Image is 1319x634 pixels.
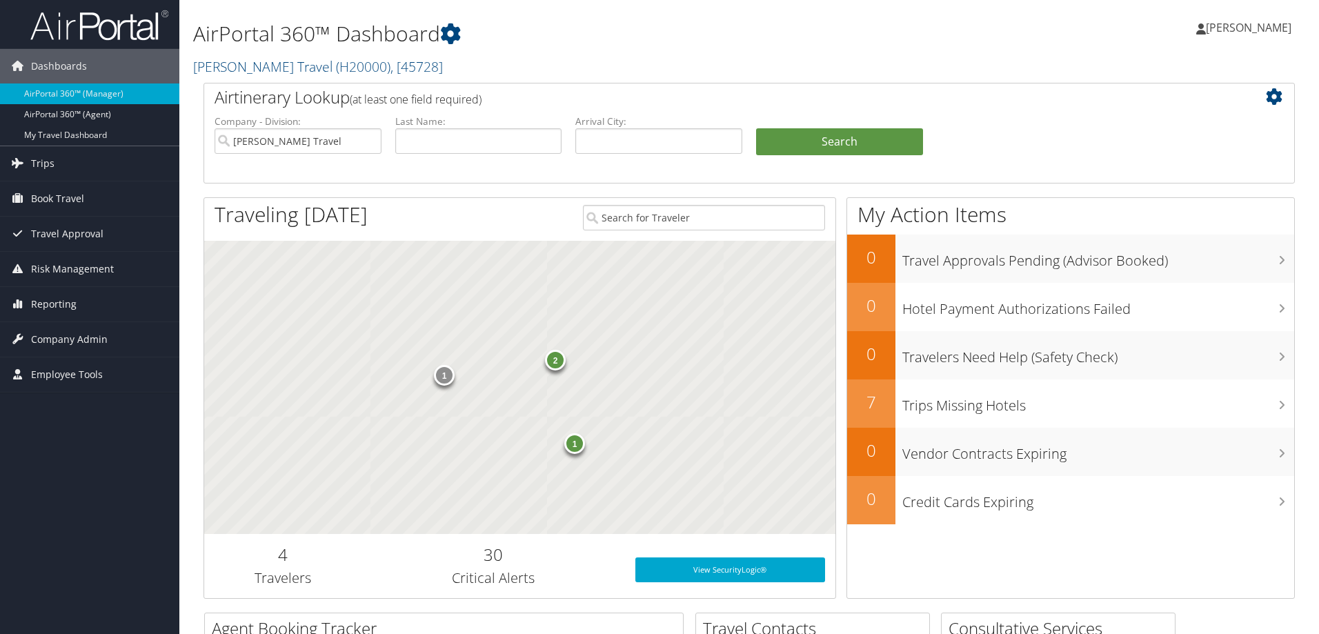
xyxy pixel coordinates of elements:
span: Trips [31,146,54,181]
a: [PERSON_NAME] Travel [193,57,443,76]
div: 2 [545,349,566,370]
label: Last Name: [395,115,562,128]
span: [PERSON_NAME] [1206,20,1291,35]
h3: Credit Cards Expiring [902,486,1294,512]
label: Company - Division: [215,115,381,128]
h3: Travelers [215,568,352,588]
button: Search [756,128,923,156]
a: [PERSON_NAME] [1196,7,1305,48]
a: 7Trips Missing Hotels [847,379,1294,428]
h3: Trips Missing Hotels [902,389,1294,415]
label: Arrival City: [575,115,742,128]
h3: Vendor Contracts Expiring [902,437,1294,464]
span: Travel Approval [31,217,103,251]
a: 0Travelers Need Help (Safety Check) [847,331,1294,379]
img: airportal-logo.png [30,9,168,41]
span: , [ 45728 ] [390,57,443,76]
h3: Travel Approvals Pending (Advisor Booked) [902,244,1294,270]
a: 0Credit Cards Expiring [847,476,1294,524]
a: 0Vendor Contracts Expiring [847,428,1294,476]
h2: 7 [847,390,895,414]
div: 1 [564,433,585,453]
div: 1 [434,365,455,386]
h2: 0 [847,487,895,511]
h2: Airtinerary Lookup [215,86,1193,109]
a: 0Hotel Payment Authorizations Failed [847,283,1294,331]
input: Search for Traveler [583,205,825,230]
span: Company Admin [31,322,108,357]
a: 0Travel Approvals Pending (Advisor Booked) [847,235,1294,283]
span: (at least one field required) [350,92,482,107]
h2: 0 [847,439,895,462]
span: Book Travel [31,181,84,216]
h1: Traveling [DATE] [215,200,368,229]
h3: Hotel Payment Authorizations Failed [902,293,1294,319]
h2: 0 [847,294,895,317]
h2: 30 [373,543,615,566]
a: View SecurityLogic® [635,557,825,582]
h2: 0 [847,342,895,366]
h3: Travelers Need Help (Safety Check) [902,341,1294,367]
span: ( H20000 ) [336,57,390,76]
span: Dashboards [31,49,87,83]
h1: AirPortal 360™ Dashboard [193,19,935,48]
span: Risk Management [31,252,114,286]
h2: 4 [215,543,352,566]
h1: My Action Items [847,200,1294,229]
h2: 0 [847,246,895,269]
h3: Critical Alerts [373,568,615,588]
span: Reporting [31,287,77,321]
span: Employee Tools [31,357,103,392]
